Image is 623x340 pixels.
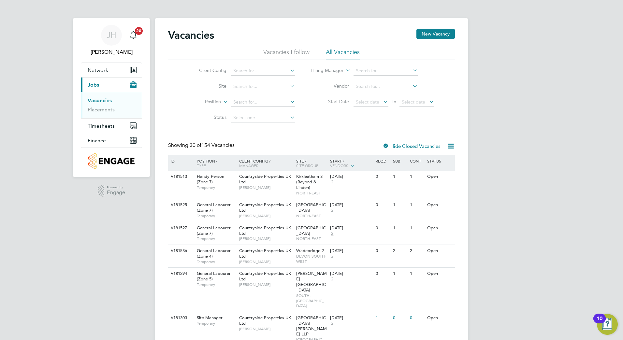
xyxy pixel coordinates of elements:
div: Sub [391,155,408,166]
div: 0 [374,222,391,234]
label: Start Date [311,99,349,105]
div: Showing [168,142,236,149]
div: V181513 [169,171,192,183]
div: 10 [597,319,602,327]
button: Jobs [81,78,142,92]
div: 0 [374,199,391,211]
span: Select date [356,99,379,105]
div: 1 [374,312,391,324]
span: Temporary [197,259,236,264]
span: Countryside Properties UK Ltd [239,202,291,213]
input: Search for... [231,98,295,107]
span: 2 [330,254,334,259]
span: Manager [239,163,258,168]
span: 2 [330,276,334,282]
div: Position / [192,155,238,171]
div: ID [169,155,192,166]
span: General Labourer (Zone 4) [197,248,231,259]
span: 154 Vacancies [190,142,235,149]
div: [DATE] [330,248,372,254]
input: Search for... [231,66,295,76]
div: Open [426,199,454,211]
span: General Labourer (Zone 5) [197,271,231,282]
span: [GEOGRAPHIC_DATA][PERSON_NAME] LLP [296,315,327,337]
span: Select date [402,99,425,105]
span: DEVON SOUTH-WEST [296,254,327,264]
nav: Main navigation [73,18,150,177]
img: countryside-properties-logo-retina.png [88,153,134,169]
span: Jack Hall [81,48,142,56]
span: Temporary [197,282,236,287]
span: Handy Person (Zone 7) [197,174,224,185]
span: Countryside Properties UK Ltd [239,315,291,326]
span: Powered by [107,185,125,190]
div: 0 [391,312,408,324]
a: 20 [127,25,140,46]
span: [PERSON_NAME][GEOGRAPHIC_DATA] [296,271,327,293]
span: Vendors [330,163,348,168]
span: 20 [135,27,143,35]
a: Placements [88,106,115,113]
span: SOUTH-[GEOGRAPHIC_DATA] [296,293,327,308]
span: [PERSON_NAME] [239,185,293,190]
div: Open [426,222,454,234]
div: Jobs [81,92,142,118]
input: Search for... [231,82,295,91]
span: Engage [107,190,125,195]
button: Timesheets [81,119,142,133]
div: [DATE] [330,271,372,276]
span: Countryside Properties UK Ltd [239,248,291,259]
span: JH [107,31,116,39]
div: V181294 [169,268,192,280]
label: Status [189,114,226,120]
span: [PERSON_NAME] [239,282,293,287]
span: Temporary [197,321,236,326]
a: JH[PERSON_NAME] [81,25,142,56]
label: Vendor [311,83,349,89]
div: [DATE] [330,202,372,208]
div: Status [426,155,454,166]
span: Countryside Properties UK Ltd [239,225,291,236]
input: Search for... [354,82,418,91]
label: Hide Closed Vacancies [383,143,441,149]
span: Site Group [296,163,318,168]
a: Vacancies [88,97,112,104]
label: Position [183,99,221,105]
span: [PERSON_NAME] [239,326,293,332]
span: Jobs [88,82,99,88]
a: Go to home page [81,153,142,169]
button: Finance [81,133,142,148]
span: Temporary [197,185,236,190]
div: 1 [408,222,425,234]
span: NORTH-EAST [296,213,327,219]
div: Client Config / [238,155,295,171]
button: Open Resource Center, 10 new notifications [597,314,618,335]
label: Client Config [189,67,226,73]
div: V181303 [169,312,192,324]
div: Reqd [374,155,391,166]
span: 2 [330,179,334,185]
span: [PERSON_NAME] [239,236,293,241]
div: V181525 [169,199,192,211]
div: 1 [391,268,408,280]
input: Select one [231,113,295,122]
button: New Vacancy [416,29,455,39]
li: Vacancies I follow [263,48,310,60]
div: Open [426,171,454,183]
span: 2 [330,231,334,236]
span: 30 of [190,142,201,149]
span: Timesheets [88,123,115,129]
span: NORTH-EAST [296,236,327,241]
a: Powered byEngage [98,185,125,197]
div: 1 [408,268,425,280]
span: Countryside Properties UK Ltd [239,174,291,185]
span: To [390,97,398,106]
span: Countryside Properties UK Ltd [239,271,291,282]
div: Site / [295,155,329,171]
div: 0 [408,312,425,324]
div: Start / [328,155,374,172]
button: Network [81,63,142,77]
div: 0 [374,245,391,257]
div: 1 [391,171,408,183]
span: [PERSON_NAME] [239,259,293,264]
